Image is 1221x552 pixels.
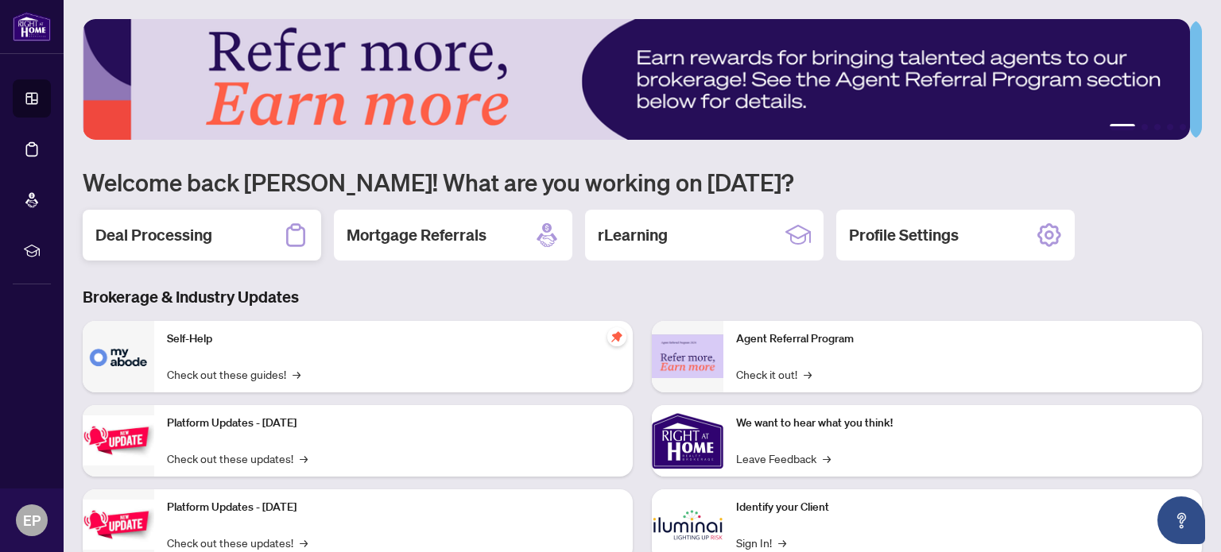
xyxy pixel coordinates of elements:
[1110,124,1135,130] button: 1
[293,365,300,383] span: →
[736,534,786,551] a: Sign In!→
[13,12,51,41] img: logo
[167,365,300,383] a: Check out these guides!→
[823,450,831,467] span: →
[736,450,831,467] a: Leave Feedback→
[347,224,486,246] h2: Mortgage Referrals
[300,450,308,467] span: →
[83,321,154,392] img: Self-Help
[652,334,723,378] img: Agent Referral Program
[167,534,308,551] a: Check out these updates!→
[83,167,1202,197] h1: Welcome back [PERSON_NAME]! What are you working on [DATE]?
[652,405,723,477] img: We want to hear what you think!
[83,286,1202,308] h3: Brokerage & Industry Updates
[736,415,1189,432] p: We want to hear what you think!
[598,224,668,246] h2: rLearning
[167,415,620,432] p: Platform Updates - [DATE]
[1180,124,1186,130] button: 5
[736,499,1189,516] p: Identify your Client
[607,327,626,346] span: pushpin
[83,19,1190,140] img: Slide 0
[167,330,620,348] p: Self-Help
[300,534,308,551] span: →
[736,365,812,383] a: Check it out!→
[1154,124,1161,130] button: 3
[83,415,154,465] img: Platform Updates - July 21, 2025
[736,330,1189,348] p: Agent Referral Program
[1157,496,1205,544] button: Open asap
[1142,124,1148,130] button: 2
[95,224,212,246] h2: Deal Processing
[1167,124,1173,130] button: 4
[167,450,308,467] a: Check out these updates!→
[804,365,812,383] span: →
[778,534,786,551] span: →
[167,499,620,516] p: Platform Updates - [DATE]
[83,500,154,550] img: Platform Updates - July 8, 2025
[849,224,959,246] h2: Profile Settings
[23,509,41,531] span: EP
